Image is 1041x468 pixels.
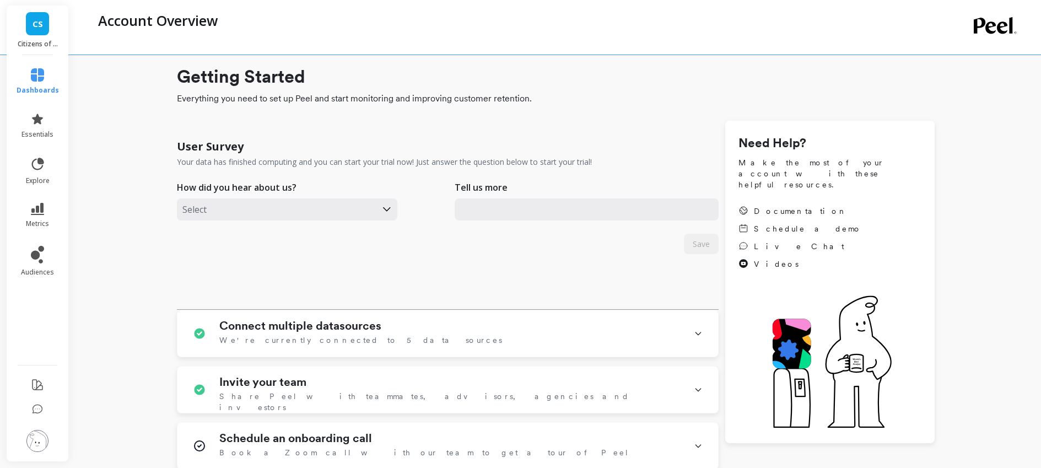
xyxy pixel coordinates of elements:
[455,181,508,194] p: Tell us more
[21,268,54,277] span: audiences
[177,157,592,168] p: Your data has finished computing and you can start your trial now! Just answer the question below...
[21,130,53,139] span: essentials
[26,430,48,452] img: profile picture
[18,40,58,49] p: Citizens of Soil
[219,335,502,346] span: We're currently connected to 5 data sources
[42,65,99,72] div: Domain Overview
[754,206,848,217] span: Documentation
[738,259,862,270] a: Videos
[31,18,54,26] div: v 4.0.25
[738,206,862,217] a: Documentation
[177,139,244,154] h1: User Survey
[738,157,921,190] span: Make the most of your account with these helpful resources.
[219,432,372,445] h1: Schedule an onboarding call
[219,391,681,413] span: Share Peel with teammates, advisors, agencies and investors
[177,181,296,194] p: How did you hear about us?
[219,447,629,458] span: Book a Zoom call with our team to get a tour of Peel
[122,65,186,72] div: Keywords by Traffic
[17,86,59,95] span: dashboards
[18,29,26,37] img: website_grey.svg
[110,64,118,73] img: tab_keywords_by_traffic_grey.svg
[18,18,26,26] img: logo_orange.svg
[26,219,49,228] span: metrics
[177,92,935,105] span: Everything you need to set up Peel and start monitoring and improving customer retention.
[754,241,844,252] span: Live Chat
[26,176,50,185] span: explore
[754,223,862,234] span: Schedule a demo
[754,259,799,270] span: Videos
[219,319,381,332] h1: Connect multiple datasources
[738,223,862,234] a: Schedule a demo
[30,64,39,73] img: tab_domain_overview_orange.svg
[177,63,935,90] h1: Getting Started
[33,18,43,30] span: CS
[29,29,121,37] div: Domain: [DOMAIN_NAME]
[738,134,921,153] h1: Need Help?
[98,11,218,30] p: Account Overview
[219,375,306,389] h1: Invite your team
